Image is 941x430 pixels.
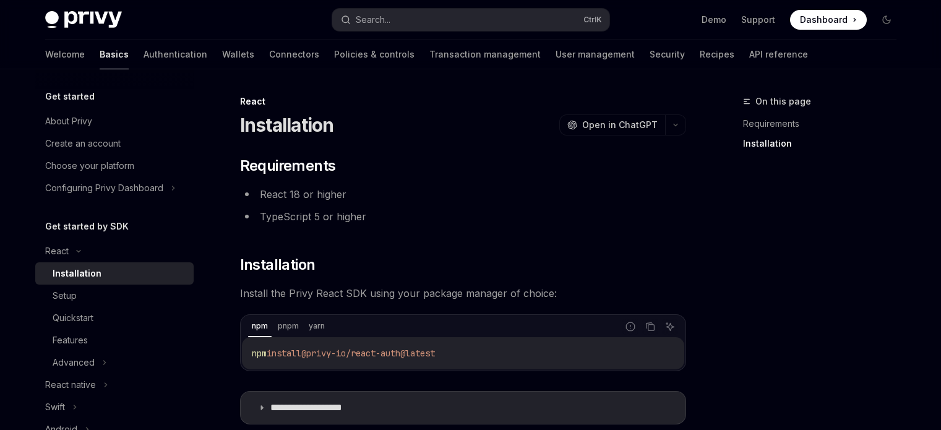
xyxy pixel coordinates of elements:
h5: Get started [45,89,95,104]
a: Recipes [700,40,734,69]
div: Features [53,333,88,348]
span: npm [252,348,267,359]
div: npm [248,319,272,333]
img: dark logo [45,11,122,28]
button: Open in ChatGPT [559,114,665,135]
a: Requirements [743,114,906,134]
div: pnpm [274,319,303,333]
button: Copy the contents from the code block [642,319,658,335]
a: Choose your platform [35,155,194,177]
a: Security [650,40,685,69]
a: Basics [100,40,129,69]
a: User management [556,40,635,69]
a: Support [741,14,775,26]
div: Create an account [45,136,121,151]
a: Transaction management [429,40,541,69]
a: Wallets [222,40,254,69]
a: Installation [35,262,194,285]
span: Ctrl K [583,15,602,25]
span: @privy-io/react-auth@latest [301,348,435,359]
a: Quickstart [35,307,194,329]
button: Search...CtrlK [332,9,609,31]
span: Install the Privy React SDK using your package manager of choice: [240,285,686,302]
button: Ask AI [662,319,678,335]
li: TypeScript 5 or higher [240,208,686,225]
div: Setup [53,288,77,303]
h5: Get started by SDK [45,219,129,234]
span: Requirements [240,156,336,176]
li: React 18 or higher [240,186,686,203]
button: Report incorrect code [622,319,638,335]
a: About Privy [35,110,194,132]
a: API reference [749,40,808,69]
div: Search... [356,12,390,27]
div: Configuring Privy Dashboard [45,181,163,196]
a: Policies & controls [334,40,415,69]
a: Connectors [269,40,319,69]
div: Quickstart [53,311,93,325]
div: Installation [53,266,101,281]
a: Authentication [144,40,207,69]
a: Setup [35,285,194,307]
span: Installation [240,255,316,275]
div: React [240,95,686,108]
div: About Privy [45,114,92,129]
div: yarn [305,319,329,333]
div: React native [45,377,96,392]
a: Demo [702,14,726,26]
a: Features [35,329,194,351]
span: install [267,348,301,359]
span: On this page [755,94,811,109]
a: Welcome [45,40,85,69]
a: Dashboard [790,10,867,30]
a: Installation [743,134,906,153]
div: Swift [45,400,65,415]
div: React [45,244,69,259]
a: Create an account [35,132,194,155]
div: Advanced [53,355,95,370]
span: Open in ChatGPT [582,119,658,131]
button: Toggle dark mode [877,10,896,30]
div: Choose your platform [45,158,134,173]
span: Dashboard [800,14,848,26]
h1: Installation [240,114,334,136]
